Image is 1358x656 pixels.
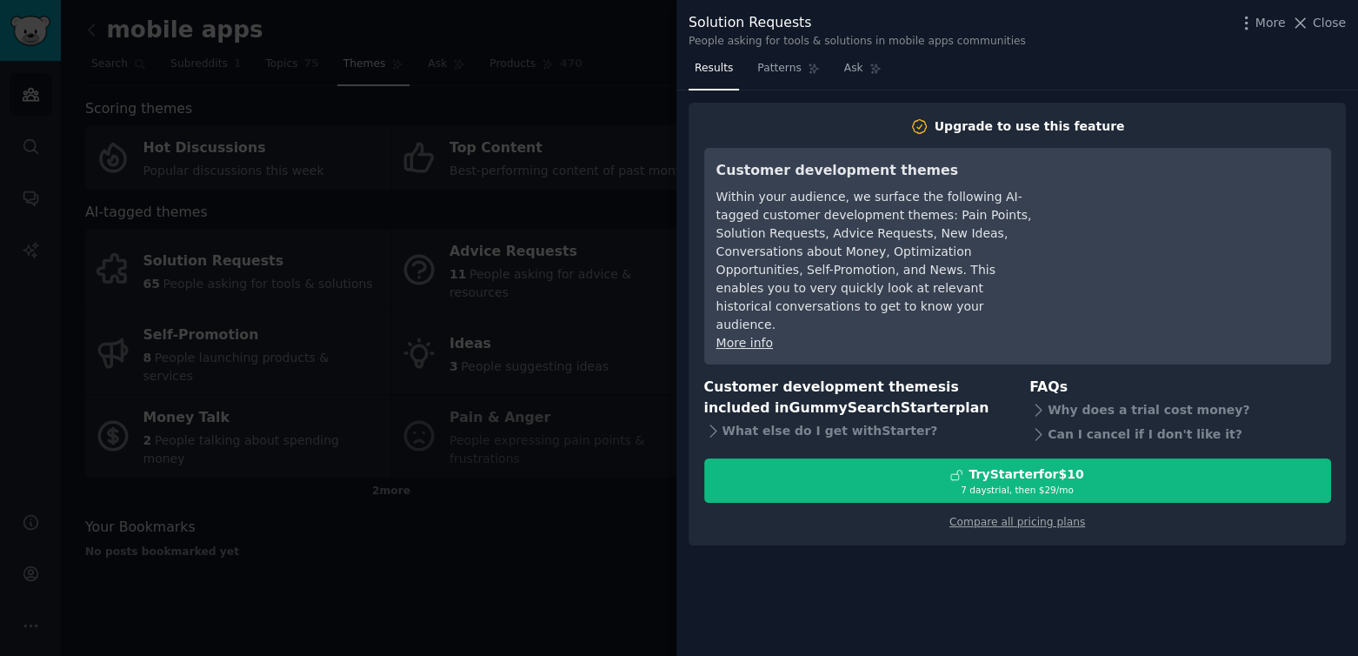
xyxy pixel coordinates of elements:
div: What else do I get with Starter ? [704,419,1006,444]
span: Patterns [757,61,801,77]
div: Solution Requests [689,12,1026,34]
button: TryStarterfor$107 daystrial, then $29/mo [704,459,1331,503]
h3: Customer development themes [716,160,1034,182]
div: People asking for tools & solutions in mobile apps communities [689,34,1026,50]
iframe: YouTube video player [1058,160,1319,291]
h3: Customer development themes is included in plan [704,377,1006,419]
span: Results [695,61,733,77]
span: Close [1313,14,1346,32]
div: Try Starter for $10 [969,465,1083,484]
div: Upgrade to use this feature [935,117,1125,136]
div: Can I cancel if I don't like it? [1029,422,1331,446]
a: More info [716,336,773,350]
span: More [1255,14,1286,32]
div: Within your audience, we surface the following AI-tagged customer development themes: Pain Points... [716,188,1034,334]
span: Ask [844,61,863,77]
div: 7 days trial, then $ 29 /mo [705,484,1330,496]
a: Ask [838,55,888,90]
span: GummySearch Starter [789,399,955,416]
h3: FAQs [1029,377,1331,398]
button: More [1237,14,1286,32]
button: Close [1291,14,1346,32]
a: Compare all pricing plans [949,516,1085,528]
a: Results [689,55,739,90]
a: Patterns [751,55,825,90]
div: Why does a trial cost money? [1029,398,1331,422]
